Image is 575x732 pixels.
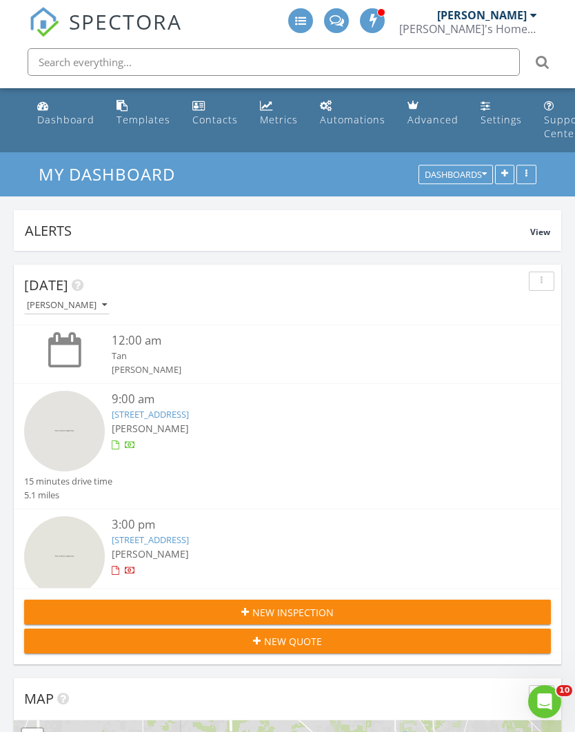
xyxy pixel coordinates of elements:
a: [STREET_ADDRESS] [112,408,189,420]
div: Dashboard [37,113,94,126]
div: Dashboards [425,170,487,180]
img: streetview [24,391,105,471]
div: 5.1 miles [24,489,112,502]
input: Search everything... [28,48,520,76]
a: Advanced [402,94,464,133]
a: SPECTORA [29,19,182,48]
div: [PERSON_NAME] [27,301,107,310]
div: Contacts [192,113,238,126]
a: [STREET_ADDRESS] [112,533,189,546]
a: 9:00 am [STREET_ADDRESS] [PERSON_NAME] 15 minutes drive time 5.1 miles [24,391,551,502]
div: Advanced [407,113,458,126]
span: 10 [556,685,572,696]
img: The Best Home Inspection Software - Spectora [29,7,59,37]
div: [PERSON_NAME] [112,363,507,376]
span: New Quote [264,634,322,649]
span: New Inspection [252,605,334,620]
div: Automations [320,113,385,126]
button: Dashboards [418,165,493,185]
button: [PERSON_NAME] [24,296,110,315]
div: Alerts [25,221,530,240]
div: Settings [481,113,522,126]
span: SPECTORA [69,7,182,36]
div: 15 minutes drive time [24,475,112,488]
div: 3:00 pm [112,516,507,533]
button: New Inspection [24,600,551,624]
div: Metrics [260,113,298,126]
a: Metrics [254,94,303,133]
span: Map [24,689,54,708]
a: Templates [111,94,176,133]
a: 3:00 pm [STREET_ADDRESS] [PERSON_NAME] 54 minutes drive time 29.7 miles [24,516,551,627]
a: Automations (Basic) [314,94,391,133]
div: [PERSON_NAME] [437,8,527,22]
div: 9:00 am [112,391,507,408]
a: Contacts [187,94,243,133]
div: 12:00 am [112,332,507,349]
div: Steve's Home Inspection Services [399,22,537,36]
div: Tan [112,349,507,363]
a: Dashboard [32,94,100,133]
img: streetview [24,516,105,597]
span: [DATE] [24,276,68,294]
span: [PERSON_NAME] [112,547,189,560]
span: View [530,226,550,238]
a: Settings [475,94,527,133]
span: [PERSON_NAME] [112,422,189,435]
button: New Quote [24,629,551,653]
iframe: Intercom live chat [528,685,561,718]
div: Templates [117,113,170,126]
a: My Dashboard [39,163,187,185]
